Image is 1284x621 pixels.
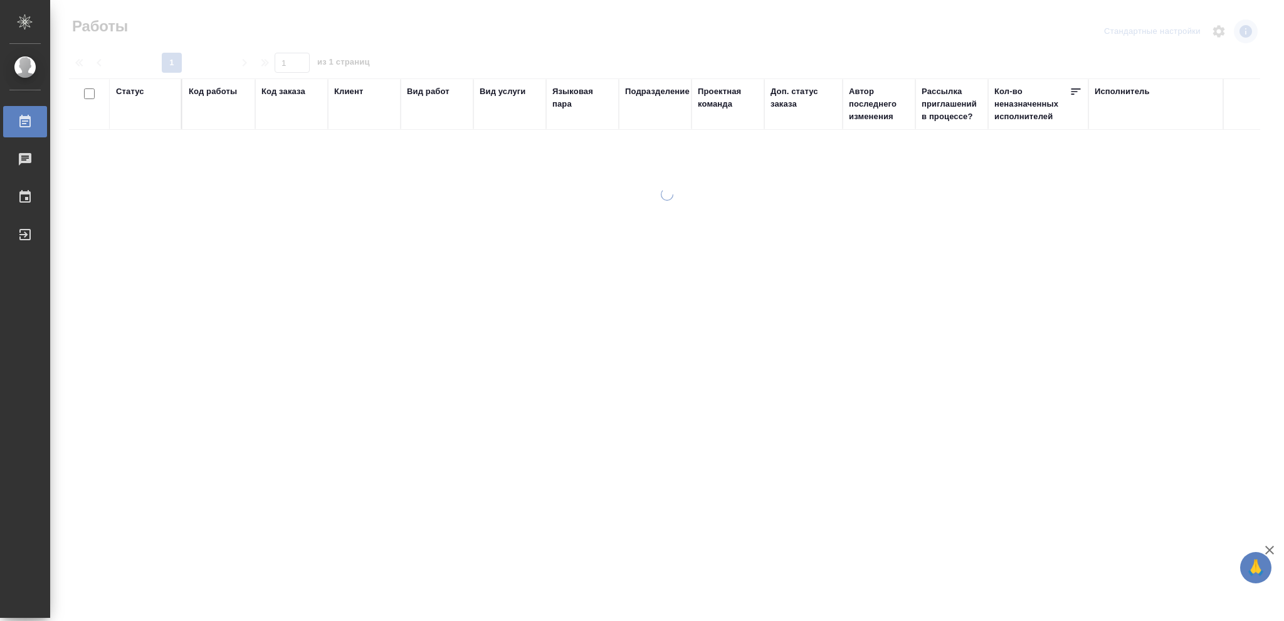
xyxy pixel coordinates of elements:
[994,85,1070,123] div: Кол-во неназначенных исполнителей
[849,85,909,123] div: Автор последнего изменения
[334,85,363,98] div: Клиент
[116,85,144,98] div: Статус
[625,85,690,98] div: Подразделение
[1095,85,1150,98] div: Исполнитель
[480,85,526,98] div: Вид услуги
[407,85,450,98] div: Вид работ
[698,85,758,110] div: Проектная команда
[189,85,237,98] div: Код работы
[261,85,305,98] div: Код заказа
[1240,552,1271,583] button: 🙏
[552,85,613,110] div: Языковая пара
[1245,555,1266,581] span: 🙏
[922,85,982,123] div: Рассылка приглашений в процессе?
[771,85,836,110] div: Доп. статус заказа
